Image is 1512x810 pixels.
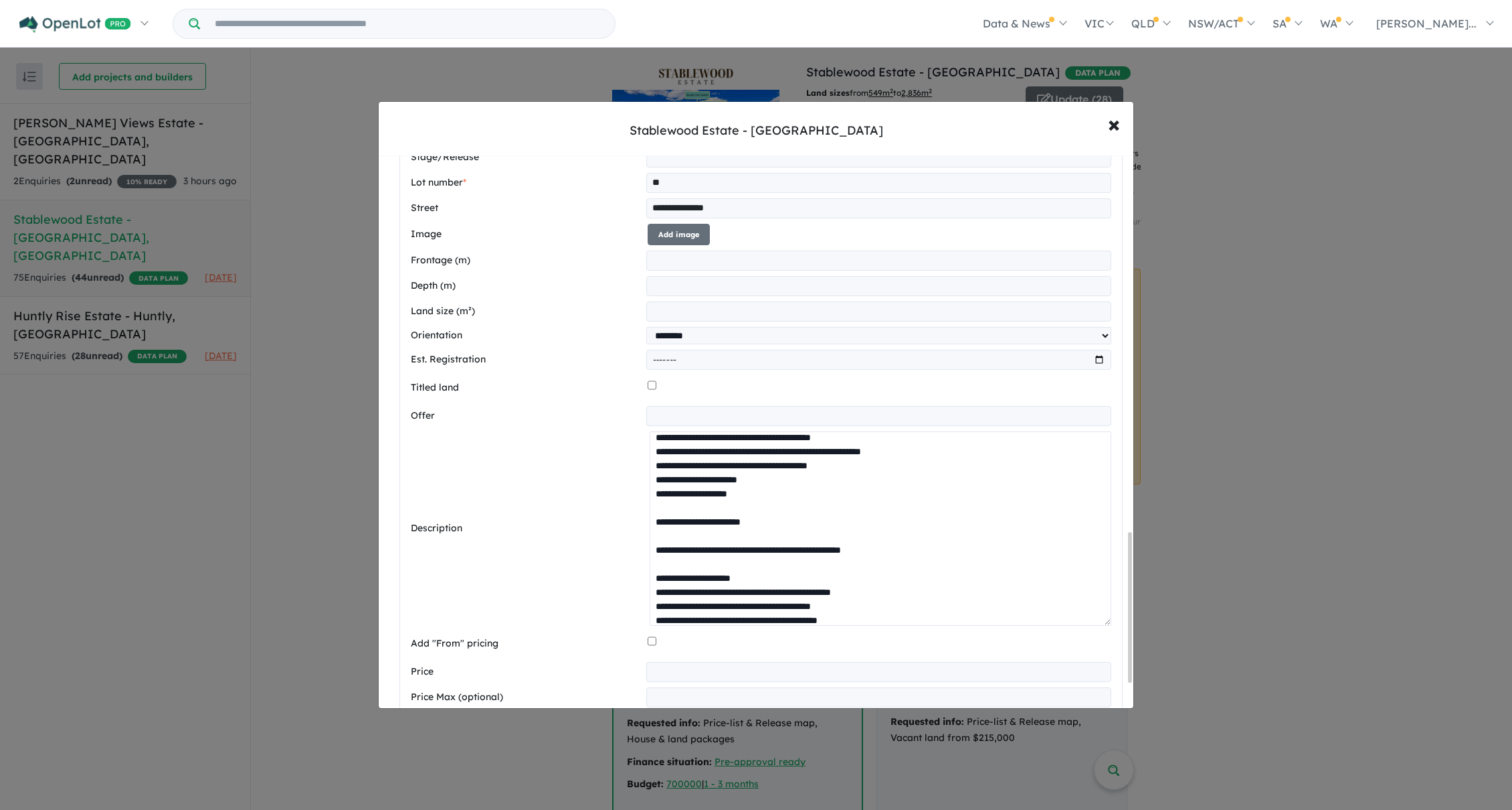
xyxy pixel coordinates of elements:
[411,175,641,191] label: Lot number
[411,226,642,243] label: Image
[411,253,641,269] label: Frontage (m)
[411,408,641,424] label: Offer
[19,16,131,33] img: Openlot PRO Logo White
[411,149,641,165] label: Stage/Release
[1108,109,1120,138] span: ×
[411,689,641,705] label: Price Max (optional)
[411,200,641,216] label: Street
[411,380,642,396] label: Titled land
[411,664,641,680] label: Price
[1376,17,1477,30] span: [PERSON_NAME]...
[411,352,641,368] label: Est. Registration
[203,9,612,38] input: Try estate name, suburb, builder or developer
[648,224,710,246] button: Add image
[411,278,641,294] label: Depth (m)
[411,303,641,320] label: Land size (m²)
[411,328,641,344] label: Orientation
[411,636,642,652] label: Add "From" pricing
[630,122,883,139] div: Stablewood Estate - [GEOGRAPHIC_DATA]
[411,521,644,537] label: Description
